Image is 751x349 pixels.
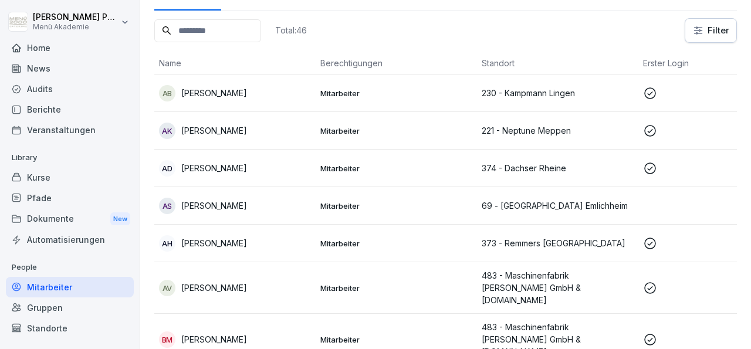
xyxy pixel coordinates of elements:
p: [PERSON_NAME] [181,124,247,137]
th: Standort [477,52,638,74]
div: AV [159,280,175,296]
div: New [110,212,130,226]
p: [PERSON_NAME] [181,237,247,249]
p: Mitarbeiter [320,238,472,249]
p: Mitarbeiter [320,201,472,211]
p: [PERSON_NAME] [181,282,247,294]
p: 69 - [GEOGRAPHIC_DATA] Emlichheim [482,199,634,212]
a: Gruppen [6,297,134,318]
a: News [6,58,134,79]
p: Menü Akademie [33,23,119,31]
p: Mitarbeiter [320,334,472,345]
p: 230 - Kampmann Lingen [482,87,634,99]
a: Home [6,38,134,58]
a: Audits [6,79,134,99]
a: Automatisierungen [6,229,134,250]
p: Mitarbeiter [320,126,472,136]
p: [PERSON_NAME] [181,87,247,99]
a: Pfade [6,188,134,208]
p: Mitarbeiter [320,163,472,174]
div: AD [159,160,175,177]
button: Filter [685,19,736,42]
p: 483 - Maschinenfabrik [PERSON_NAME] GmbH & [DOMAIN_NAME] [482,269,634,306]
p: [PERSON_NAME] Pätow [33,12,119,22]
p: Total: 46 [275,25,307,36]
p: People [6,258,134,277]
p: [PERSON_NAME] [181,162,247,174]
th: Berechtigungen [316,52,477,74]
p: Mitarbeiter [320,283,472,293]
a: Standorte [6,318,134,338]
div: AS [159,198,175,214]
div: BM [159,331,175,348]
p: 373 - Remmers [GEOGRAPHIC_DATA] [482,237,634,249]
p: [PERSON_NAME] [181,333,247,345]
a: Kurse [6,167,134,188]
p: 374 - Dachser Rheine [482,162,634,174]
div: AH [159,235,175,252]
div: Dokumente [6,208,134,230]
th: Name [154,52,316,74]
p: Library [6,148,134,167]
a: Veranstaltungen [6,120,134,140]
div: Filter [692,25,729,36]
a: Berichte [6,99,134,120]
a: DokumenteNew [6,208,134,230]
div: AK [159,123,175,139]
p: [PERSON_NAME] [181,199,247,212]
p: 221 - Neptune Meppen [482,124,634,137]
a: Mitarbeiter [6,277,134,297]
p: Mitarbeiter [320,88,472,99]
div: AB [159,85,175,101]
